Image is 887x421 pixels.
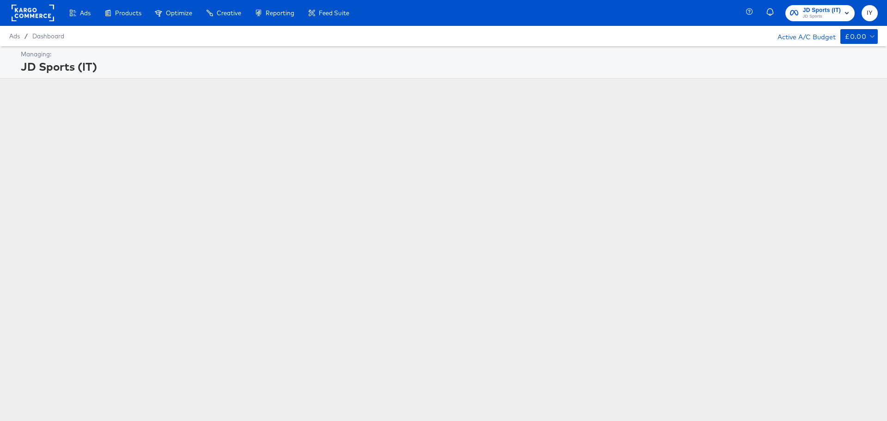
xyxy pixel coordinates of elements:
button: IY [862,5,878,21]
div: Managing: [21,50,875,59]
div: JD Sports (IT) [21,59,875,74]
a: Dashboard [32,32,64,40]
span: Products [115,9,141,17]
span: Ads [80,9,91,17]
span: Optimize [166,9,192,17]
div: £0.00 [845,31,866,43]
span: JD Sports [803,13,841,20]
span: Ads [9,32,20,40]
span: Reporting [266,9,294,17]
span: Feed Suite [319,9,349,17]
span: IY [865,8,874,18]
span: / [20,32,32,40]
button: JD Sports (IT)JD Sports [785,5,855,21]
span: JD Sports (IT) [803,6,841,15]
div: Active A/C Budget [768,29,836,43]
button: £0.00 [840,29,878,44]
span: Creative [217,9,241,17]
